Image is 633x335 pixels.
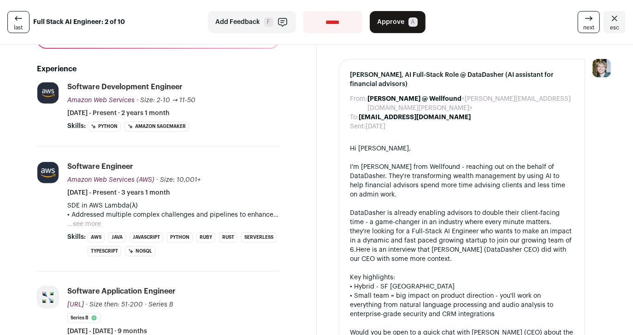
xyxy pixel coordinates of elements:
[196,232,215,243] li: Ruby
[67,109,170,118] span: [DATE] - Present · 2 years 1 month
[350,208,574,264] div: DataDasher is already enabling advisors to double their client-facing time - a game-changer in an...
[408,17,418,27] span: A
[67,177,154,183] span: Amazon Web Services (AWS)
[124,121,189,132] li: Amazon SageMaker
[67,210,279,219] p: • Addressed multiple complex challenges and pipelines to enhance service availability, reduce lat...
[37,287,59,308] img: 936a424556adf7e39a759350fa6690c0f4c0da8b5c7e1035c412d0eb36c58116.jpg
[350,113,359,122] dt: To:
[366,122,386,131] dd: [DATE]
[67,232,86,242] span: Skills:
[67,162,133,172] div: Software Engineer
[88,232,105,243] li: AWS
[86,301,143,308] span: · Size then: 51-200
[578,11,600,33] a: next
[67,201,279,210] p: SDE in AWS Lambda(λ)
[368,96,462,102] b: [PERSON_NAME] @ Wellfound
[350,291,574,319] div: • Small team = big impact on product direction - you'll work on everything from natural language ...
[67,82,183,92] div: Software Development Engineer
[350,144,574,153] div: Hi [PERSON_NAME],
[67,286,176,296] div: Software Application Engineer
[219,232,237,243] li: Rust
[136,97,195,104] span: · Size: 2-10 → 11-50
[67,313,101,323] li: Series B
[37,64,279,75] h2: Experience
[67,219,101,229] button: ...see more
[67,121,86,131] span: Skills:
[130,232,163,243] li: JavaScript
[67,301,84,308] span: [URL]
[368,94,574,113] dd: <[PERSON_NAME][EMAIL_ADDRESS][DOMAIN_NAME][PERSON_NAME]>
[350,70,574,89] span: [PERSON_NAME], AI Full-Stack Role @ DataDasher (AI assistant for financial advisors)
[370,11,426,33] button: Approve A
[350,247,567,262] a: Here is an interview that [PERSON_NAME] (DataDasher CEO) did with our CEO with some more context
[33,17,125,27] strong: Full Stack AI Engineer: 2 of 10
[350,282,574,291] div: • Hybrid - SF [GEOGRAPHIC_DATA]
[88,121,121,132] li: Python
[156,177,201,183] span: · Size: 10,001+
[264,17,273,27] span: F
[208,11,296,33] button: Add Feedback F
[145,300,147,309] span: ·
[603,11,626,33] a: Close
[125,246,155,256] li: NoSQL
[350,273,574,282] div: Key highlights:
[88,246,121,256] li: TypeScript
[583,24,594,31] span: next
[67,188,170,197] span: [DATE] - Present · 3 years 1 month
[592,59,611,77] img: 6494470-medium_jpg
[37,162,59,183] img: a11044fc5a73db7429cab08e8b8ffdb841ee144be2dff187cdde6ecf1061de85.jpg
[350,122,366,131] dt: Sent:
[167,232,193,243] li: Python
[359,114,471,121] b: [EMAIL_ADDRESS][DOMAIN_NAME]
[350,162,574,199] div: I'm [PERSON_NAME] from Wellfound - reaching out on the behalf of DataDasher. They're transforming...
[241,232,277,243] li: Serverless
[7,11,30,33] a: last
[108,232,126,243] li: Java
[14,24,23,31] span: last
[67,97,135,104] span: Amazon Web Services
[216,17,260,27] span: Add Feedback
[378,17,405,27] span: Approve
[37,82,59,104] img: 42fb2aee5ad1bb3dfc708c5c6502203daffcea4ad1b0d577735cc3f8532a4a3e.jpg
[610,24,619,31] span: esc
[148,301,173,308] span: Series B
[350,94,368,113] dt: From:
